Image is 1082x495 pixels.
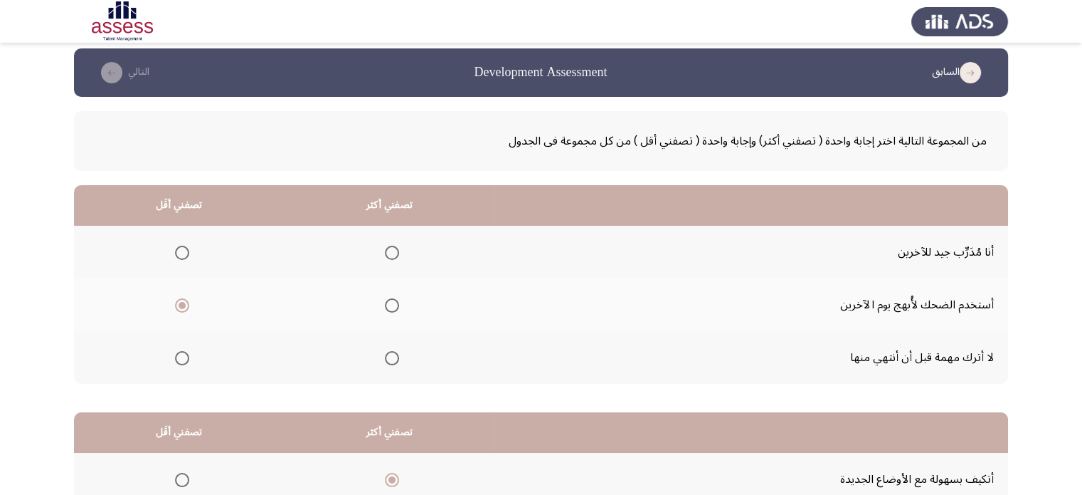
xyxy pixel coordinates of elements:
[494,226,1008,278] td: أنا مُدَرِّب جيد للآخرين
[928,61,991,84] button: load previous page
[379,345,399,370] mat-radio-group: Select an option
[169,467,189,491] mat-radio-group: Select an option
[379,293,399,317] mat-radio-group: Select an option
[379,467,399,491] mat-radio-group: Select an option
[284,185,494,226] th: تصفني أكثر
[379,240,399,264] mat-radio-group: Select an option
[284,412,494,453] th: تصفني أكثر
[74,185,284,226] th: تصفني أقَل
[494,331,1008,384] td: لا أترك مهمة قبل أن أنتهي منها
[74,412,284,453] th: تصفني أقَل
[95,129,987,153] span: من المجموعة التالية اختر إجابة واحدة ( تصفني أكثر) وإجابة واحدة ( تصفني أقل ) من كل مجموعة فى الجدول
[91,61,154,84] button: check the missing
[169,240,189,264] mat-radio-group: Select an option
[494,278,1008,331] td: أستخدم الضحك لأُبهج يوم الآخرين
[169,345,189,370] mat-radio-group: Select an option
[911,1,1008,41] img: Assess Talent Management logo
[74,1,171,41] img: Assessment logo of Development Assessment R1 (EN/AR)
[169,293,189,317] mat-radio-group: Select an option
[474,63,608,81] h3: Development Assessment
